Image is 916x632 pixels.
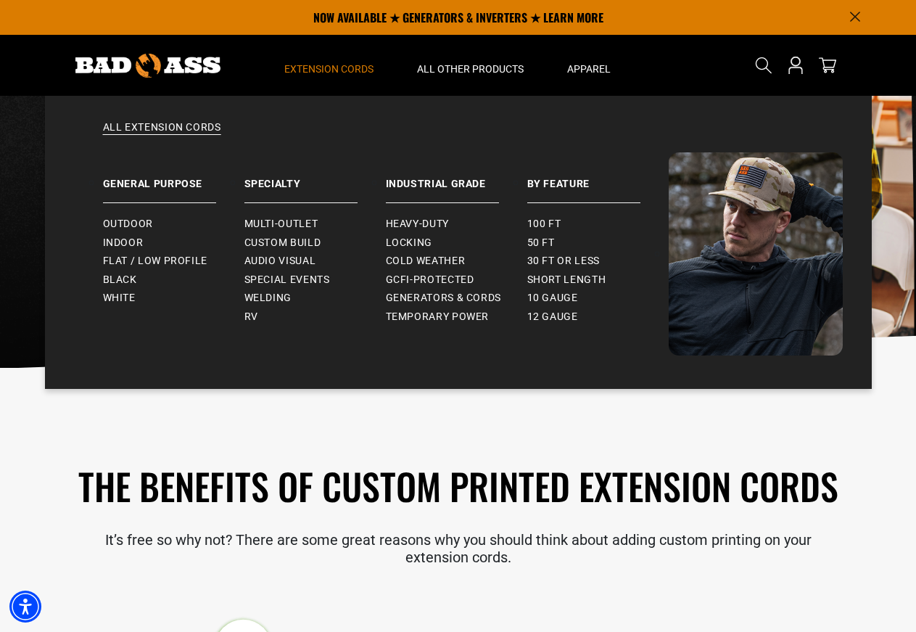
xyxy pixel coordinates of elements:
summary: All Other Products [395,35,545,96]
span: 50 ft [527,237,555,250]
span: Short Length [527,274,606,287]
a: Multi-Outlet [244,215,386,234]
a: 50 ft [527,234,669,253]
a: 30 ft or less [527,252,669,271]
a: Custom Build [244,234,386,253]
a: GCFI-Protected [386,271,527,290]
a: Black [103,271,244,290]
span: RV [244,311,258,324]
a: 100 ft [527,215,669,234]
a: White [103,289,244,308]
p: It’s free so why not? There are some great reasons why you should think about adding custom print... [56,531,861,566]
a: Specialty [244,152,386,203]
summary: Apparel [545,35,632,96]
span: Extension Cords [284,62,374,75]
a: Short Length [527,271,669,290]
h2: The Benefits of Custom Printed Extension Cords [56,462,861,509]
a: Locking [386,234,527,253]
span: Special Events [244,274,330,287]
span: Outdoor [103,218,153,231]
div: Accessibility Menu [9,591,41,623]
span: Black [103,274,137,287]
img: Bad Ass Extension Cords [75,54,220,78]
a: Outdoor [103,215,244,234]
span: Custom Build [244,237,321,250]
a: General Purpose [103,152,244,203]
a: Special Events [244,271,386,290]
a: Heavy-Duty [386,215,527,234]
a: 12 gauge [527,308,669,327]
span: 100 ft [527,218,561,231]
span: Apparel [567,62,611,75]
img: Bad Ass Extension Cords [669,152,843,356]
a: Open this option [784,35,807,96]
a: By Feature [527,152,669,203]
span: Audio Visual [244,255,316,268]
span: Multi-Outlet [244,218,318,231]
a: Industrial Grade [386,152,527,203]
span: Locking [386,237,432,250]
span: Heavy-Duty [386,218,449,231]
span: All Other Products [417,62,524,75]
a: cart [816,57,839,74]
a: Temporary Power [386,308,527,327]
span: Generators & Cords [386,292,502,305]
summary: Search [752,54,775,77]
a: Welding [244,289,386,308]
a: Cold Weather [386,252,527,271]
a: Indoor [103,234,244,253]
a: Generators & Cords [386,289,527,308]
span: GCFI-Protected [386,274,474,287]
span: 12 gauge [527,311,578,324]
span: 30 ft or less [527,255,600,268]
span: 10 gauge [527,292,578,305]
span: Temporary Power [386,311,490,324]
a: Flat / Low Profile [103,252,244,271]
span: Indoor [103,237,144,250]
span: Flat / Low Profile [103,255,208,268]
a: 10 gauge [527,289,669,308]
a: Audio Visual [244,252,386,271]
a: All Extension Cords [74,120,843,152]
summary: Extension Cords [263,35,395,96]
span: Welding [244,292,292,305]
span: White [103,292,136,305]
a: RV [244,308,386,327]
span: Cold Weather [386,255,466,268]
